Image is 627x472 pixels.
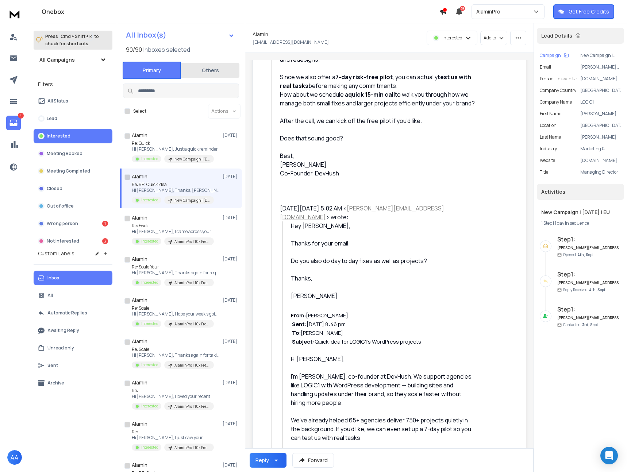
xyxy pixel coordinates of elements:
[132,229,214,235] p: Hi [PERSON_NAME], I came across your
[181,62,239,78] button: Others
[141,362,158,368] p: Interested
[577,252,594,257] span: 4th, Sept
[589,287,605,292] span: 4th, Sept
[174,445,209,450] p: AlaminPro | 10x Freelancing
[253,31,268,38] h1: Alamin
[174,363,209,368] p: AlaminPro | 10x Freelancing
[34,53,112,67] button: All Campaigns
[540,146,557,152] p: industry
[34,164,112,178] button: Meeting Completed
[132,270,219,276] p: Hi [PERSON_NAME], Thanks again for requesting
[540,123,557,128] p: location
[132,311,219,317] p: Hi [PERSON_NAME], Hope your week’s going
[132,347,219,352] p: Re: Scale
[291,363,476,407] div: I’m [PERSON_NAME], co-founder at DevHush. We support agencies like LOGIC1 with WordPress developm...
[133,108,146,114] label: Select
[541,220,620,226] div: |
[174,404,209,409] p: AlaminPro | 10x Freelancing
[580,158,621,163] p: [DOMAIN_NAME]
[540,64,551,70] p: Email
[557,280,621,286] h6: [PERSON_NAME][EMAIL_ADDRESS][DOMAIN_NAME]
[540,88,576,93] p: Company Country
[45,33,99,47] p: Press to check for shortcuts.
[280,90,476,108] div: How about we schedule a to walk you through how we manage both small fixes and larger projects ef...
[47,168,90,174] p: Meeting Completed
[141,156,158,162] p: Interested
[557,270,621,279] h6: Step 1 :
[132,352,219,358] p: Hi [PERSON_NAME], Thanks again for taking
[557,305,621,314] h6: Step 1 :
[132,338,147,345] h1: Alamin
[541,32,572,39] p: Lead Details
[348,90,395,98] strong: quick 15-min call
[563,322,598,328] p: Contacted
[47,116,57,121] p: Lead
[47,203,74,209] p: Out of office
[18,113,24,119] p: 4
[537,184,624,200] div: Activities
[541,220,552,226] span: 1 Step
[7,450,22,465] button: AA
[34,306,112,320] button: Automatic Replies
[7,7,22,21] img: logo
[34,199,112,213] button: Out of office
[557,235,621,244] h6: Step 1 :
[132,394,214,399] p: Hi [PERSON_NAME], I loved your recent
[580,88,621,93] p: [GEOGRAPHIC_DATA]
[34,181,112,196] button: Closed
[580,123,621,128] p: [GEOGRAPHIC_DATA]
[132,255,147,263] h1: Alamin
[280,204,476,221] div: [DATE][DATE] 5:02 AM < > wrote:
[34,111,112,126] button: Lead
[132,435,214,441] p: Hi [PERSON_NAME], I just saw your
[223,256,239,262] p: [DATE]
[47,186,62,191] p: Closed
[253,39,329,45] p: [EMAIL_ADDRESS][DOMAIN_NAME]
[141,445,158,450] p: Interested
[47,151,82,156] p: Meeting Booked
[47,380,64,386] p: Archive
[540,99,572,105] p: Company Name
[580,134,621,140] p: [PERSON_NAME]
[174,321,209,327] p: AlaminPro | 10x Freelancing
[59,32,93,40] span: Cmd + Shift + k
[132,187,219,193] p: Hi [PERSON_NAME], Thanks, [PERSON_NAME], for looping
[132,182,219,187] p: Re: RE: Quick idea
[280,134,476,143] div: Does that sound good?
[34,79,112,89] h3: Filters
[223,338,239,344] p: [DATE]
[292,453,334,468] button: Forward
[580,146,621,152] p: Marketing & Advertising
[126,45,142,54] span: 90 / 90
[132,173,147,180] h1: Alamin
[132,297,147,304] h1: Alamin
[174,239,209,244] p: AlaminPro | 10x Freelancing
[541,209,620,216] h1: New Campaign | [DATE] | EU
[34,358,112,373] button: Sent
[600,447,618,464] div: Open Intercom Messenger
[102,238,108,244] div: 3
[540,158,555,163] p: website
[34,288,112,303] button: All
[141,239,158,244] p: Interested
[557,315,621,321] h6: [PERSON_NAME][EMAIL_ADDRESS][DOMAIN_NAME]
[291,257,427,265] span: Do you also do day to day fixes as well as projects?
[255,457,269,464] div: Reply
[223,462,239,468] p: [DATE]
[132,379,147,386] h1: Alamin
[42,7,439,16] h1: Onebox
[280,204,444,221] a: [PERSON_NAME][EMAIL_ADDRESS][DOMAIN_NAME]
[460,6,465,11] span: 29
[132,305,219,311] p: Re: Scale
[580,99,621,105] p: LOGIC1
[6,116,21,130] a: 4
[34,341,112,355] button: Unread only
[223,174,239,179] p: [DATE]
[34,146,112,161] button: Meeting Booked
[250,453,286,468] button: Reply
[47,363,58,368] p: Sent
[291,416,476,442] div: We’ve already helped 65+ agencies deliver 750+ projects quietly in the background. If you’d like,...
[174,198,209,203] p: New Campaign | [DATE] | EU
[484,35,496,41] p: Add to
[292,329,301,336] strong: To:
